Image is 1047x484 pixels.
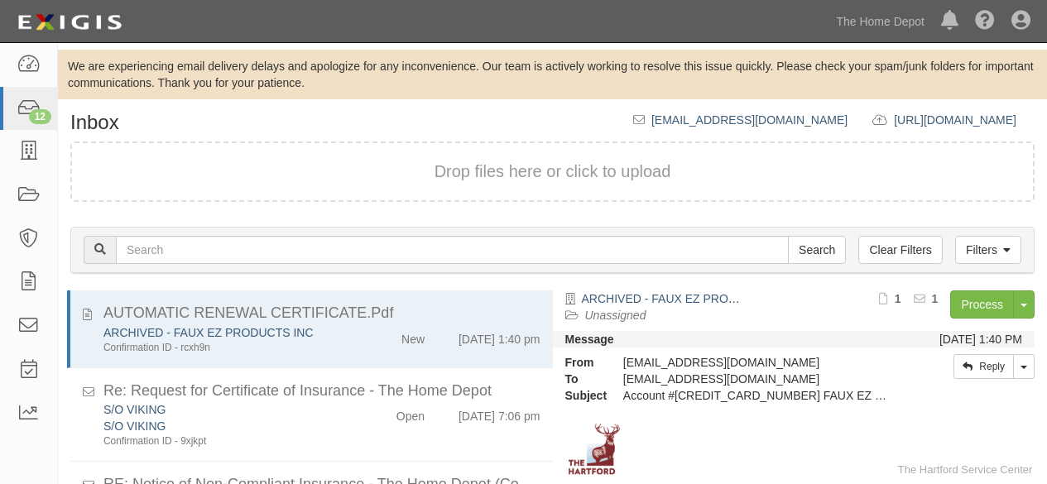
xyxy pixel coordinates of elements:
strong: To [553,371,611,387]
img: The Hartford [565,420,623,478]
a: S/O VIKING [103,403,166,416]
div: Confirmation ID - rcxh9n [103,341,348,355]
div: [DATE] 1:40 pm [459,324,540,347]
a: [URL][DOMAIN_NAME] [894,113,1035,127]
b: 1 [932,292,939,305]
a: Reply [953,354,1014,379]
a: The Home Depot [828,5,933,38]
img: logo-5460c22ac91f19d4615b14bd174203de0afe785f0fc80cf4dbbc73dc1793850b.png [12,7,127,37]
strong: Message [565,333,614,346]
h1: Inbox [70,112,119,133]
div: [DATE] 7:06 pm [459,401,540,424]
div: party-tmphnn@sbainsurance.homedepot.com [611,371,902,387]
div: [DATE] 1:40 PM [939,331,1022,347]
strong: Subject [553,387,611,404]
a: Process [950,290,1014,319]
a: ARCHIVED - FAUX EZ PRODUCTS INC [582,292,792,305]
div: Account #100000002219607 FAUX EZ PRODUCTS INC [611,387,902,404]
a: ARCHIVED - FAUX EZ PRODUCTS INC [103,326,314,339]
a: [EMAIL_ADDRESS][DOMAIN_NAME] [651,113,848,127]
a: Filters [955,236,1021,264]
input: Search [116,236,789,264]
i: Help Center - Complianz [975,12,995,31]
div: We are experiencing email delivery delays and apologize for any inconvenience. Our team is active... [58,58,1047,91]
div: Confirmation ID - 9xjkpt [103,434,348,448]
div: 12 [29,109,51,124]
strong: From [553,354,611,371]
b: 1 [895,292,901,305]
div: Re: Request for Certificate of Insurance - The Home Depot [103,381,540,402]
div: New [401,324,425,347]
a: Clear Filters [858,236,942,264]
div: AUTOMATIC RENEWAL CERTIFICATE.Pdf [103,303,540,324]
input: Search [788,236,846,264]
div: ARCHIVED - FAUX EZ PRODUCTS INC [103,324,348,341]
a: Unassigned [585,309,646,322]
a: S/O VIKING [103,419,166,433]
div: [EMAIL_ADDRESS][DOMAIN_NAME] [611,354,902,371]
div: Open [396,401,425,424]
button: Drop files here or click to upload [435,160,671,184]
